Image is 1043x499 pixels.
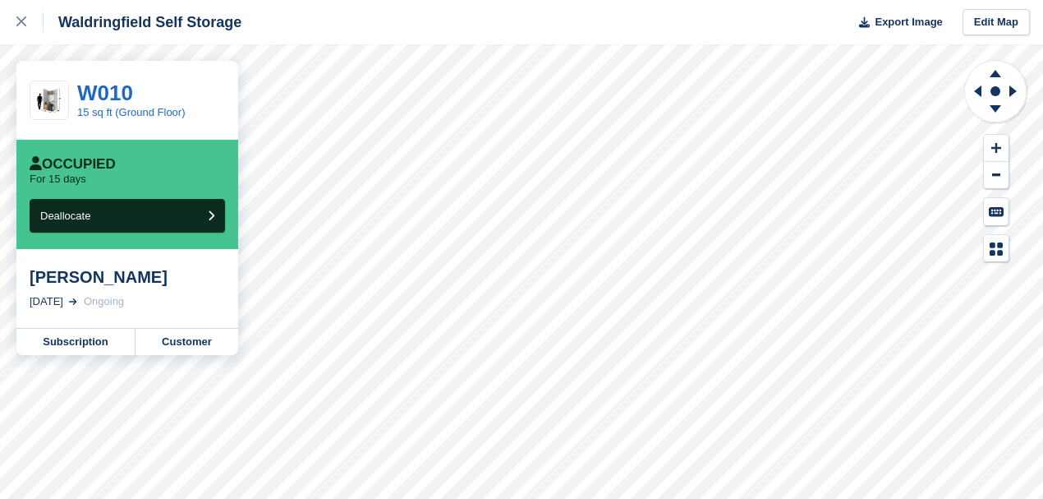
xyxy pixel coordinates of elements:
button: Zoom In [984,135,1009,162]
img: 15-sqft-unit%20(7).jpg [30,86,68,115]
span: Export Image [875,14,942,30]
div: [DATE] [30,293,63,310]
button: Export Image [849,9,943,36]
span: Deallocate [40,210,90,222]
img: arrow-right-light-icn-cde0832a797a2874e46488d9cf13f60e5c3a73dbe684e267c42b8395dfbc2abf.svg [69,298,77,305]
a: Customer [136,329,238,355]
p: For 15 days [30,173,86,186]
div: Waldringfield Self Storage [44,12,241,32]
button: Zoom Out [984,162,1009,189]
button: Map Legend [984,235,1009,262]
a: 15 sq ft (Ground Floor) [77,106,186,118]
div: Ongoing [84,293,124,310]
a: Subscription [16,329,136,355]
div: [PERSON_NAME] [30,267,225,287]
button: Keyboard Shortcuts [984,198,1009,225]
a: W010 [77,81,133,105]
a: Edit Map [963,9,1030,36]
button: Deallocate [30,199,225,233]
div: Occupied [30,156,116,173]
